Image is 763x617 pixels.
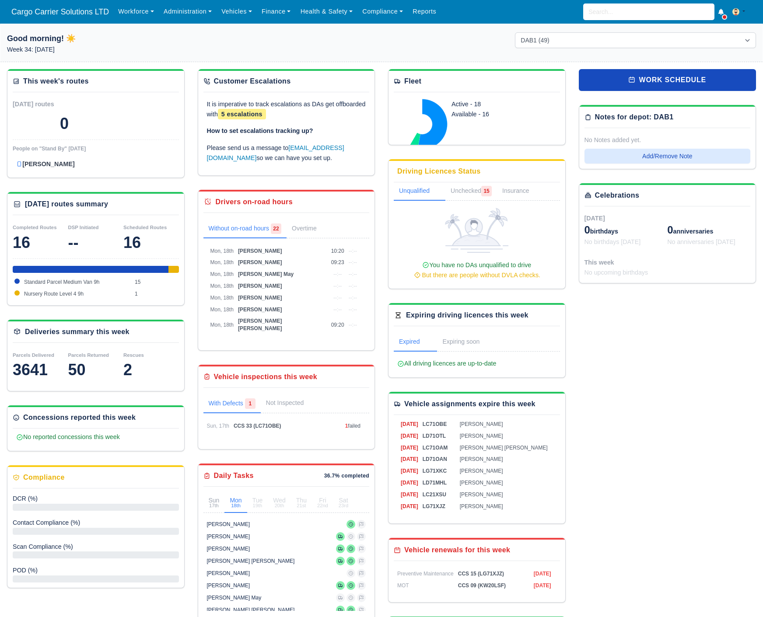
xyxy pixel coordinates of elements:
[423,421,447,427] span: LC71OBE
[401,421,418,427] span: [DATE]
[331,248,344,254] span: 10:20
[13,266,168,273] div: Standard Parcel Medium Van 9h
[24,279,100,285] span: Standard Parcel Medium Van 9h
[458,571,504,577] span: CCS 15 (LG71XJZ)
[317,497,328,508] div: Fri
[7,45,248,55] p: Week 34: [DATE]
[13,494,179,504] div: Delivery Completion Rate
[296,503,307,508] small: 21st
[13,234,68,251] div: 16
[349,295,357,301] span: --:--
[23,76,89,87] div: This week's routes
[349,283,357,289] span: --:--
[404,399,535,409] div: Vehicle assignments expire this week
[357,3,408,20] a: Compliance
[123,361,179,379] div: 2
[238,283,282,289] span: [PERSON_NAME]
[16,433,120,440] span: No reported concessions this week
[210,271,234,277] span: Mon, 18th
[584,224,590,236] span: 0
[261,395,309,411] a: Not Inspected
[13,565,179,575] div: Delivery Completion Rate
[584,149,751,164] button: Add/Remove Note
[401,433,418,439] span: [DATE]
[13,542,179,552] div: Delivery Completion Rate
[210,322,234,328] span: Mon, 18th
[401,456,418,462] span: [DATE]
[207,582,250,589] div: [PERSON_NAME]
[324,472,369,479] div: 36.7% completed
[296,3,358,20] a: Health & Safety
[210,283,234,289] span: Mon, 18th
[68,225,99,230] small: DSP Initiated
[349,307,357,313] span: --:--
[207,99,366,119] p: It is imperative to track escalations as DAs get offboarded with
[397,360,496,367] span: All driving licences are up-to-date
[13,352,54,358] small: Parcels Delivered
[437,333,497,352] a: Expiring soon
[333,283,342,289] span: --:--
[579,69,756,91] a: work schedule
[333,295,342,301] span: --:--
[460,503,503,509] span: [PERSON_NAME]
[397,270,556,280] div: But there are people without DVLA checks.
[408,3,441,20] a: Reports
[401,445,418,451] span: [DATE]
[423,433,446,439] span: LD71OTL
[584,269,648,276] span: No upcoming birthdays
[271,223,281,234] span: 22
[209,497,220,508] div: Sun
[423,480,447,486] span: LD71MHL
[667,223,750,237] div: anniversaries
[339,503,348,508] small: 23rd
[401,503,418,509] span: [DATE]
[584,259,614,266] span: This week
[339,497,348,508] div: Sat
[207,521,250,528] div: [PERSON_NAME]
[397,166,481,177] div: Driving Licences Status
[24,291,84,297] span: Nursery Route Level 4 9h
[401,480,418,486] span: [DATE]
[423,492,446,498] span: LC21XSU
[207,594,262,601] div: [PERSON_NAME] May
[13,518,179,528] div: Delivery Completion Rate
[133,288,179,300] td: 1
[397,582,409,589] span: MOT
[458,582,506,589] span: CCS 09 (KW20LSF)
[209,503,220,508] small: 17th
[210,259,234,265] span: Mon, 18th
[216,197,293,207] div: Drivers on-road hours
[343,420,369,432] td: failed
[667,224,673,236] span: 0
[238,295,282,301] span: [PERSON_NAME]
[252,503,263,508] small: 19th
[13,145,179,152] div: People on "Stand By" [DATE]
[133,276,179,288] td: 15
[217,3,257,20] a: Vehicles
[207,570,250,577] div: [PERSON_NAME]
[13,225,57,230] small: Completed Routes
[667,238,735,245] span: No anniversaries [DATE]
[214,471,254,481] div: Daily Tasks
[460,433,503,439] span: [PERSON_NAME]
[460,480,503,486] span: [PERSON_NAME]
[445,182,497,201] a: Unchecked
[207,126,366,136] p: How to set escalations tracking up?
[7,3,113,21] a: Cargo Carrier Solutions LTD
[60,115,69,132] div: 0
[397,571,454,577] span: Preventive Maintenance
[230,503,241,508] small: 18th
[207,607,295,614] div: [PERSON_NAME] [PERSON_NAME]
[333,307,342,313] span: --:--
[16,159,175,169] a: [PERSON_NAME]
[252,497,263,508] div: Tue
[273,503,286,508] small: 20th
[331,322,344,328] span: 09:20
[401,492,418,498] span: [DATE]
[245,398,255,409] span: 1
[595,112,674,122] div: Notes for depot: DAB1
[595,190,640,201] div: Celebrations
[238,271,294,277] span: [PERSON_NAME] May
[113,3,159,20] a: Workforce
